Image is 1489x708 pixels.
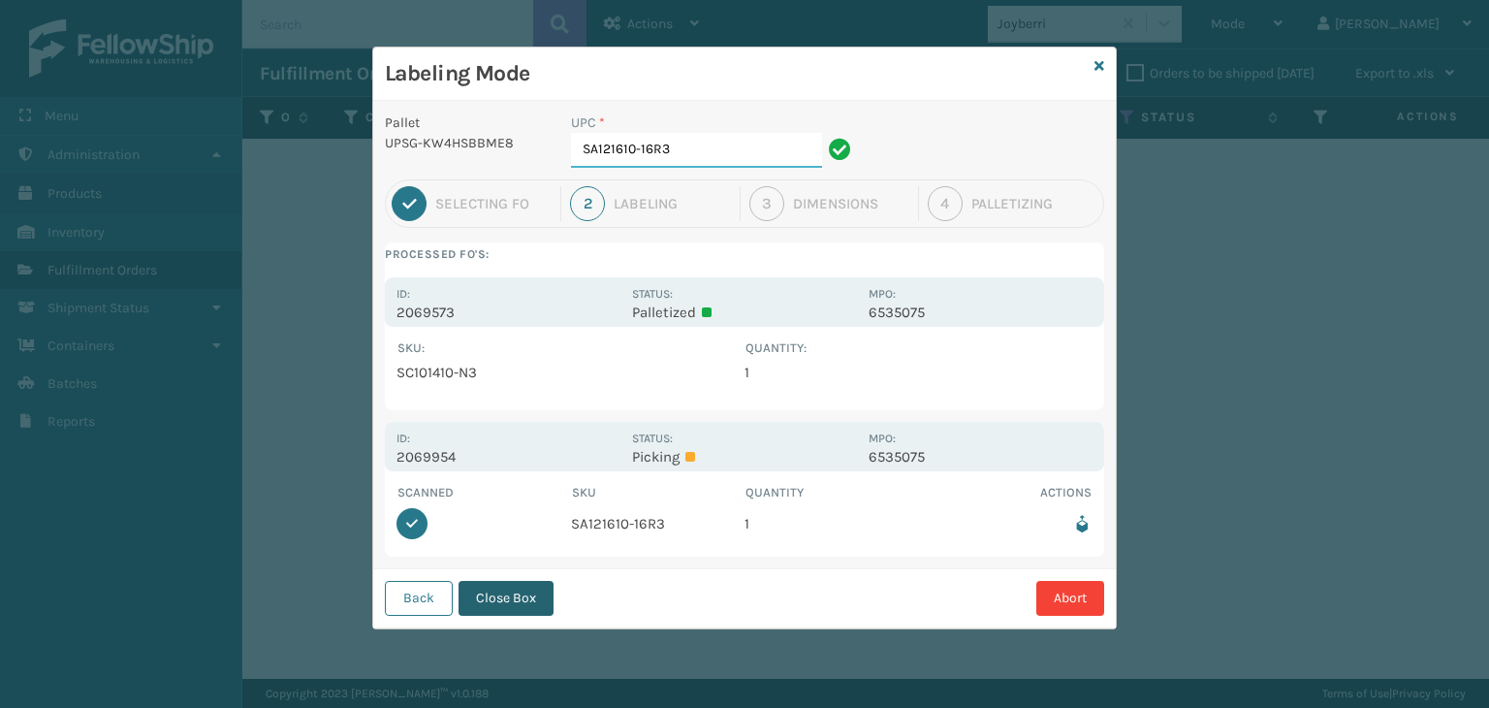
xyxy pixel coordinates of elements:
[385,113,548,133] p: Pallet
[744,358,1093,387] td: 1
[571,483,745,502] th: SKU
[919,483,1093,502] th: Actions
[869,304,1093,321] p: 6535075
[396,483,571,502] th: Scanned
[570,186,605,221] div: 2
[744,338,1093,358] th: Quantity :
[571,502,745,545] td: SA121610-16R3
[793,195,909,212] div: Dimensions
[385,581,453,616] button: Back
[396,448,620,466] p: 2069954
[385,242,1104,266] label: Processed FO's:
[396,304,620,321] p: 2069573
[459,581,554,616] button: Close Box
[1036,581,1104,616] button: Abort
[632,448,856,466] p: Picking
[744,502,919,545] td: 1
[385,59,1087,88] h3: Labeling Mode
[749,186,784,221] div: 3
[971,195,1097,212] div: Palletizing
[632,304,856,321] p: Palletized
[396,287,410,301] label: Id:
[396,432,410,445] label: Id:
[632,432,673,445] label: Status:
[744,483,919,502] th: Quantity
[385,133,548,153] p: UPSG-KW4HSBBME8
[869,448,1093,466] p: 6535075
[614,195,730,212] div: Labeling
[869,432,896,445] label: MPO:
[396,338,744,358] th: SKU :
[571,113,605,133] label: UPC
[435,195,552,212] div: Selecting FO
[396,358,744,387] td: SC101410-N3
[928,186,963,221] div: 4
[392,186,427,221] div: 1
[869,287,896,301] label: MPO:
[919,502,1093,545] td: Remove from box
[632,287,673,301] label: Status:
